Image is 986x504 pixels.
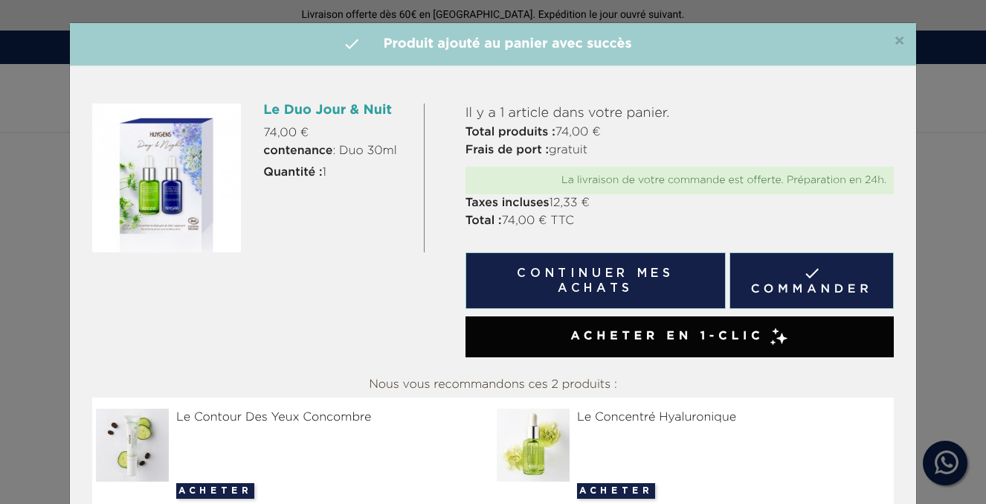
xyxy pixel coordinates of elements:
div: Le Contour Des Yeux Concombre [96,409,489,427]
h6: Le Duo Jour & Nuit [263,103,412,118]
h4: Produit ajouté au panier avec succès [81,34,905,54]
button: Continuer mes achats [465,252,726,309]
strong: Total : [465,215,502,227]
p: Il y a 1 article dans votre panier. [465,103,894,124]
div: Le Concentré Hyaluronique [497,409,890,427]
span: : Duo 30ml [263,142,396,160]
p: 1 [263,164,412,182]
i:  [343,35,361,53]
strong: Total produits : [465,127,555,138]
div: Nous vous recommandons ces 2 produits : [92,372,894,398]
a: Commander [729,252,894,309]
img: Le Concentré Hyaluronique [497,409,576,482]
strong: Taxes incluses [465,197,550,209]
div: La livraison de votre commande est offerte. Préparation en 24h. [473,174,886,187]
p: 74,00 € [465,124,894,141]
p: 74,00 € TTC [465,212,894,230]
p: gratuit [465,141,894,159]
strong: Quantité : [263,167,322,179]
p: 12,33 € [465,194,894,212]
p: 74,00 € [263,124,412,142]
button: Acheter [577,483,655,499]
strong: Frais de port : [465,144,549,156]
button: Close [894,33,905,51]
img: Le Contour Des Yeux Concombre [96,409,175,482]
button: Acheter [176,483,254,499]
strong: contenance [263,145,332,157]
span: × [894,33,905,51]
